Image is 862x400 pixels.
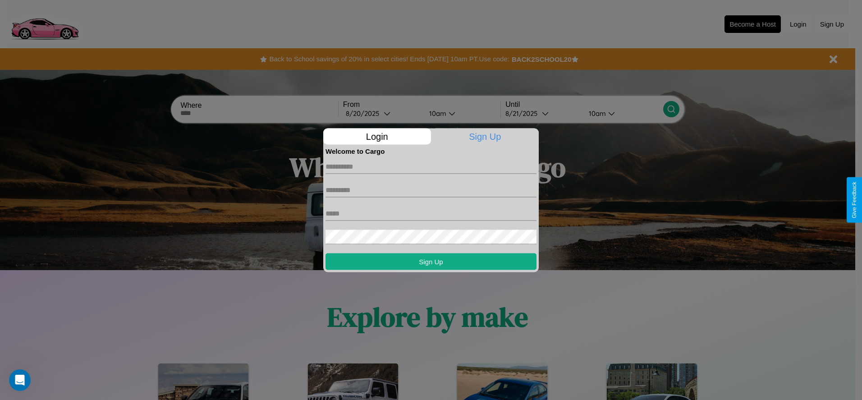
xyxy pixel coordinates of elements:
[326,147,536,155] h4: Welcome to Cargo
[431,128,539,144] p: Sign Up
[323,128,431,144] p: Login
[9,369,31,391] iframe: Intercom live chat
[326,253,536,270] button: Sign Up
[851,182,857,218] div: Give Feedback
